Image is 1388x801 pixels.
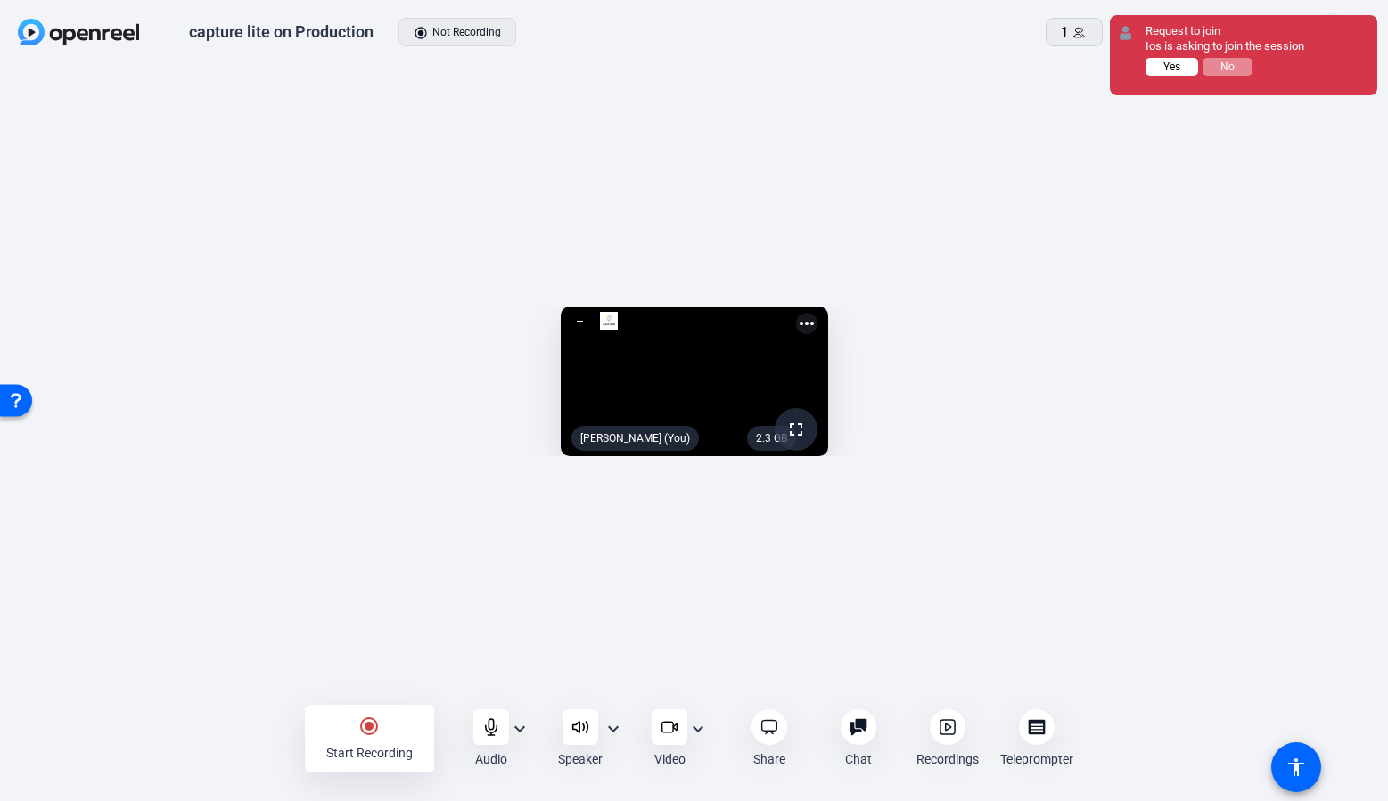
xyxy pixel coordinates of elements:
[603,718,624,740] mat-icon: expand_more
[18,19,139,45] img: OpenReel logo
[509,718,530,740] mat-icon: expand_more
[687,718,709,740] mat-icon: expand_more
[654,750,686,768] div: Video
[189,21,374,43] div: capture lite on Production
[1220,61,1235,73] span: No
[916,750,979,768] div: Recordings
[1203,58,1252,76] button: No
[1000,750,1073,768] div: Teleprompter
[796,313,817,334] mat-icon: more_horiz
[785,419,807,440] mat-icon: fullscreen
[1163,61,1180,73] span: Yes
[1061,22,1068,43] span: 1
[753,750,785,768] div: Share
[1046,18,1103,46] button: 1
[1146,24,1304,39] div: Request to join
[600,312,618,330] img: logo
[558,750,603,768] div: Speaker
[1146,58,1198,76] button: Yes
[1315,13,1349,52] div: JC
[747,426,796,451] div: 2.3 GB
[358,715,380,737] mat-icon: radio_button_checked
[845,750,872,768] div: Chat
[1146,39,1304,54] div: Ios is asking to join the session
[326,744,413,762] div: Start Recording
[571,426,699,451] div: [PERSON_NAME] (You)
[475,750,507,768] div: Audio
[1285,756,1307,778] mat-icon: accessibility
